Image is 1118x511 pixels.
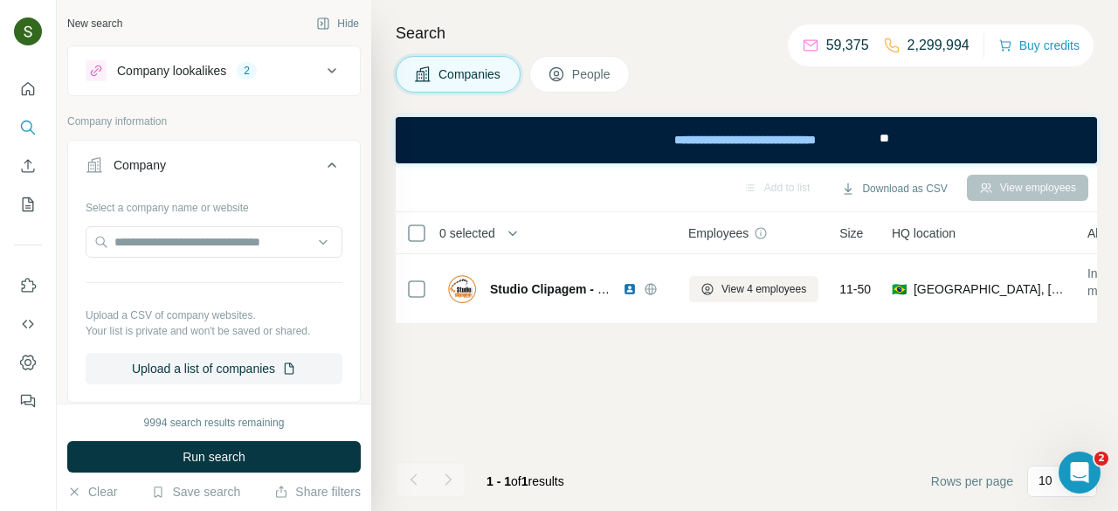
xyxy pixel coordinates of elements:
img: Logo of Studio Clipagem - Monitoramento de Informações [448,275,476,303]
div: 2 [237,63,257,79]
span: Rows per page [931,473,1013,490]
div: Company [114,156,166,174]
button: View 4 employees [688,276,818,302]
p: Company information [67,114,361,129]
span: 2 [1094,452,1108,466]
p: 10 [1039,472,1052,489]
button: Run search [67,441,361,473]
span: 11-50 [839,280,871,298]
span: Employees [688,224,749,242]
button: Search [14,112,42,143]
span: Companies [438,66,502,83]
span: 1 - 1 [487,474,511,488]
button: Clear [67,483,117,501]
span: [GEOGRAPHIC_DATA], [GEOGRAPHIC_DATA] [914,280,1066,298]
div: Select a company name or website [86,193,342,216]
button: Download as CSV [829,176,959,202]
button: Quick start [14,73,42,105]
p: 59,375 [826,35,869,56]
button: Dashboard [14,347,42,378]
p: Upload a CSV of company websites. [86,307,342,323]
img: LinkedIn logo [623,282,637,296]
button: Save search [151,483,240,501]
iframe: Intercom live chat [1059,452,1101,494]
span: View 4 employees [721,281,806,297]
button: My lists [14,189,42,220]
button: Buy credits [998,33,1080,58]
h4: Search [396,21,1097,45]
span: of [511,474,521,488]
div: Company lookalikes [117,62,226,79]
span: Studio Clipagem - Monitoramento de Informações [490,282,779,296]
span: 🇧🇷 [892,280,907,298]
p: Your list is private and won't be saved or shared. [86,323,342,339]
button: Company [68,144,360,193]
span: Run search [183,448,245,466]
button: Company lookalikes2 [68,50,360,92]
button: Use Surfe API [14,308,42,340]
span: 1 [521,474,528,488]
iframe: Banner [396,117,1097,163]
p: 2,299,994 [908,35,970,56]
span: People [572,66,612,83]
span: Size [839,224,863,242]
button: Share filters [274,483,361,501]
span: results [487,474,564,488]
button: Enrich CSV [14,150,42,182]
div: New search [67,16,122,31]
button: Hide [304,10,371,37]
img: Avatar [14,17,42,45]
span: HQ location [892,224,956,242]
button: Use Surfe on LinkedIn [14,270,42,301]
span: 0 selected [439,224,495,242]
button: Upload a list of companies [86,353,342,384]
button: Feedback [14,385,42,417]
div: 9994 search results remaining [144,415,285,431]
